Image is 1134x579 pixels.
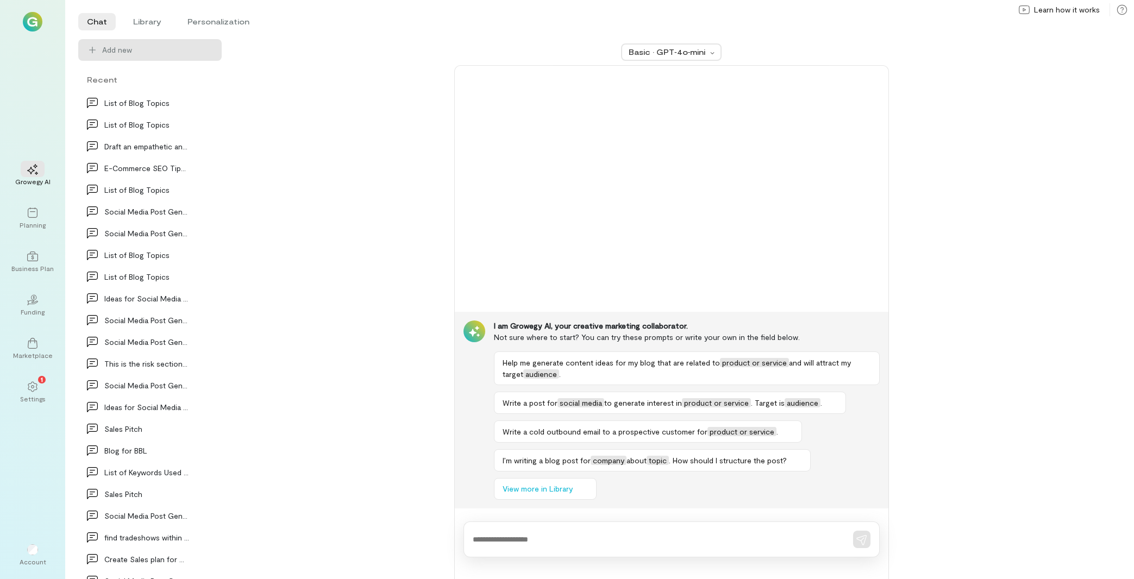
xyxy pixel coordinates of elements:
div: Draft an empathetic and solution-oriented respons… [104,141,189,152]
div: I am Growegy AI, your creative marketing collaborator. [494,320,880,331]
div: Account [20,557,46,566]
div: List of Blog Topics [104,119,189,130]
span: product or service [682,398,751,407]
span: audience [785,398,820,407]
div: Settings [20,394,46,403]
li: Personalization [179,13,258,30]
span: about [626,456,647,465]
span: . How should I structure the post? [669,456,787,465]
div: List of Blog Topics [104,249,189,261]
span: audience [523,369,559,379]
a: Business Plan [13,242,52,281]
div: Business Plan [11,264,54,273]
a: Funding [13,286,52,325]
span: Write a post for [503,398,557,407]
div: Marketplace [13,351,53,360]
li: Library [124,13,170,30]
span: Help me generate content ideas for my blog that are related to [503,358,720,367]
span: product or service [720,358,789,367]
span: Write a cold outbound email to a prospective customer for [503,427,707,436]
span: . Target is [751,398,785,407]
a: Marketplace [13,329,52,368]
div: Sales Pitch [104,423,189,435]
div: List of Keywords Used for Product Search [104,467,189,478]
span: 1 [41,374,43,384]
div: Social Media Post Generation [104,336,189,348]
div: Social Media Post Generation [104,206,189,217]
div: This is the risk section of my business plan: G… [104,358,189,369]
button: Help me generate content ideas for my blog that are related toproduct or serviceand will attract ... [494,351,880,385]
div: Account [13,536,52,575]
span: product or service [707,427,776,436]
button: Write a post forsocial mediato generate interest inproduct or service. Target isaudience. [494,392,846,414]
div: Sales Pitch [104,488,189,500]
div: Planning [20,221,46,229]
div: Social Media Post Generation [104,510,189,521]
span: Learn how it works [1034,4,1100,15]
span: . [559,369,561,379]
span: social media [557,398,604,407]
div: Social Media Post Generation [104,314,189,326]
a: Planning [13,199,52,238]
div: List of Blog Topics [104,271,189,282]
div: Ideas for Social Media about Company or Product [104,293,189,304]
div: Growegy AI [15,177,51,186]
div: Social Media Post Generation [104,228,189,239]
span: I’m writing a blog post for [503,456,591,465]
div: E-Commerce SEO Tips and Tricks [104,162,189,174]
div: Funding [21,307,45,316]
div: List of Blog Topics [104,97,189,109]
div: Create Sales plan for my sales team focus on Pres… [104,553,189,565]
div: List of Blog Topics [104,184,189,196]
div: Ideas for Social Media about Company or Product [104,401,189,413]
span: . [820,398,822,407]
button: View more in Library [494,478,597,500]
span: topic [647,456,669,465]
span: to generate interest in [604,398,682,407]
span: and will attract my target [503,358,851,379]
div: Blog for BBL [104,445,189,456]
div: Not sure where to start? You can try these prompts or write your own in the field below. [494,331,880,343]
div: find tradeshows within 50 miles of [GEOGRAPHIC_DATA] for… [104,532,189,543]
span: . [776,427,778,436]
button: Write a cold outbound email to a prospective customer forproduct or service. [494,420,802,443]
div: Recent [78,74,222,85]
span: company [591,456,626,465]
span: Add new [102,45,213,55]
a: Settings [13,373,52,412]
div: Social Media Post Generation [104,380,189,391]
div: Basic · GPT‑4o‑mini [629,47,707,58]
span: View more in Library [503,483,573,494]
button: I’m writing a blog post forcompanyabouttopic. How should I structure the post? [494,449,811,471]
a: Growegy AI [13,155,52,194]
li: Chat [78,13,116,30]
